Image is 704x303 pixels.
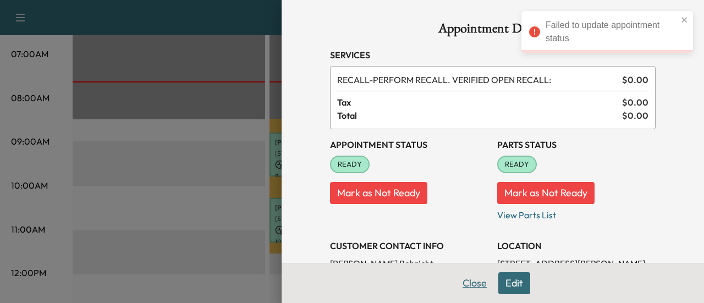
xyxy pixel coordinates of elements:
span: $ 0.00 [622,96,648,109]
h3: CUSTOMER CONTACT INFO [330,239,488,252]
span: $ 0.00 [622,73,648,86]
span: READY [498,159,536,170]
span: READY [331,159,369,170]
p: View Parts List [497,204,656,222]
span: $ 0.00 [622,109,648,122]
h3: LOCATION [497,239,656,252]
h3: Appointment Status [330,138,488,151]
span: PERFORM RECALL. VERIFIED OPEN RECALL: [337,73,618,86]
p: [PERSON_NAME] Rohricht [330,257,488,270]
h1: Appointment Details [330,22,656,40]
button: close [681,15,689,24]
span: Total [337,109,622,122]
span: Tax [337,96,622,109]
div: Failed to update appointment status [546,19,678,45]
button: Edit [498,272,530,294]
h3: Parts Status [497,138,656,151]
button: Mark as Not Ready [330,182,427,204]
button: Close [455,272,494,294]
button: Mark as Not Ready [497,182,595,204]
p: [STREET_ADDRESS][PERSON_NAME] [497,257,656,270]
h3: Services [330,48,656,62]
